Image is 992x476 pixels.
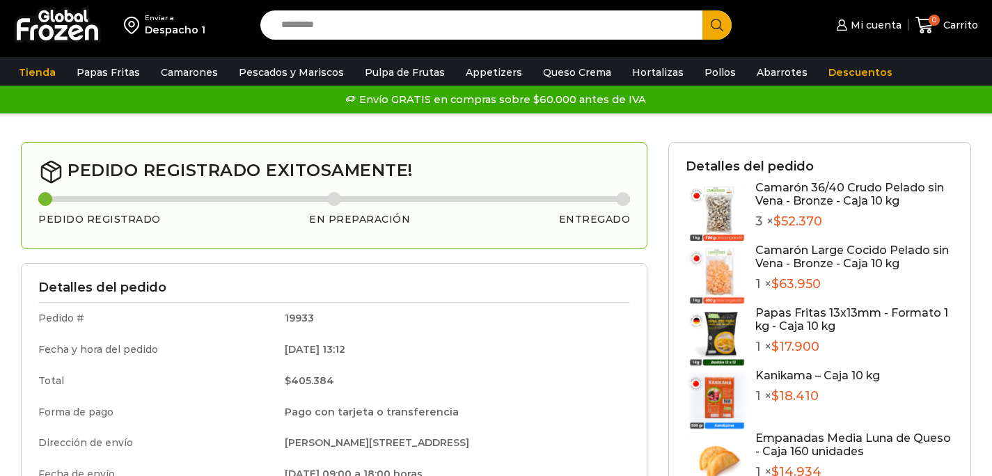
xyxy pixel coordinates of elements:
[285,374,291,387] span: $
[755,369,880,382] a: Kanikama – Caja 10 kg
[145,13,205,23] div: Enviar a
[459,59,529,86] a: Appetizers
[755,431,951,458] a: Empanadas Media Luna de Queso - Caja 160 unidades
[698,59,743,86] a: Pollos
[232,59,351,86] a: Pescados y Mariscos
[771,339,779,354] span: $
[309,214,410,225] h3: En preparación
[285,374,334,387] bdi: 405.384
[847,18,902,32] span: Mi cuenta
[38,280,630,296] h3: Detalles del pedido
[940,18,978,32] span: Carrito
[755,340,954,355] p: 1 ×
[625,59,691,86] a: Hortalizas
[38,365,275,397] td: Total
[559,214,631,225] h3: Entregado
[275,334,630,365] td: [DATE] 13:12
[38,427,275,459] td: Dirección de envío
[38,159,630,184] h2: Pedido registrado exitosamente!
[38,397,275,428] td: Forma de pago
[773,214,822,229] bdi: 52.370
[833,11,901,39] a: Mi cuenta
[145,23,205,37] div: Despacho 1
[771,276,821,292] bdi: 63.950
[929,15,940,26] span: 0
[702,10,732,40] button: Search button
[686,159,954,175] h3: Detalles del pedido
[755,277,954,292] p: 1 ×
[38,334,275,365] td: Fecha y hora del pedido
[755,389,880,404] p: 1 ×
[38,303,275,334] td: Pedido #
[771,388,819,404] bdi: 18.410
[275,397,630,428] td: Pago con tarjeta o transferencia
[771,339,819,354] bdi: 17.900
[773,214,781,229] span: $
[124,13,145,37] img: address-field-icon.svg
[536,59,618,86] a: Queso Crema
[12,59,63,86] a: Tienda
[771,388,779,404] span: $
[275,303,630,334] td: 19933
[821,59,899,86] a: Descuentos
[275,427,630,459] td: [PERSON_NAME][STREET_ADDRESS]
[750,59,814,86] a: Abarrotes
[755,306,948,333] a: Papas Fritas 13x13mm - Formato 1 kg - Caja 10 kg
[358,59,452,86] a: Pulpa de Frutas
[771,276,779,292] span: $
[915,9,978,42] a: 0 Carrito
[154,59,225,86] a: Camarones
[755,181,944,207] a: Camarón 36/40 Crudo Pelado sin Vena - Bronze - Caja 10 kg
[38,214,161,225] h3: Pedido registrado
[755,244,949,270] a: Camarón Large Cocido Pelado sin Vena - Bronze - Caja 10 kg
[755,214,954,230] p: 3 ×
[70,59,147,86] a: Papas Fritas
